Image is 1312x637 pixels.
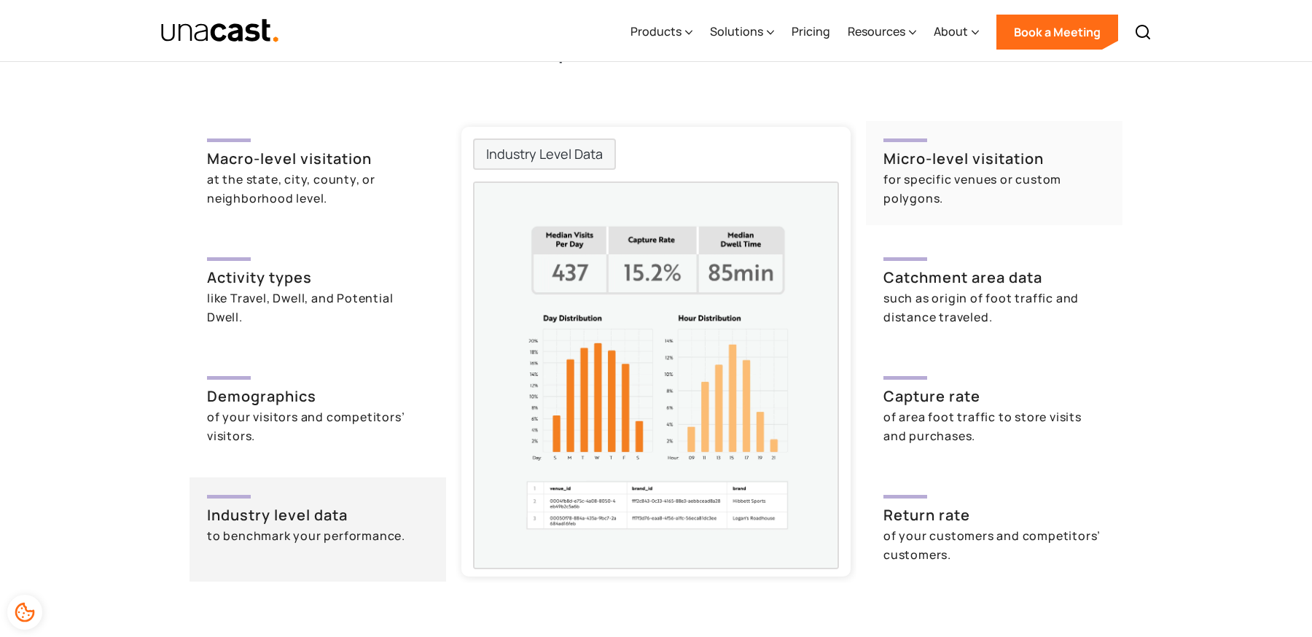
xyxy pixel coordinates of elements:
[883,386,1105,407] h3: Capture rate
[996,15,1118,50] a: Book a Meeting
[207,407,429,445] div: of your visitors and competitors’ visitors.
[848,2,916,62] div: Resources
[883,170,1105,208] div: for specific venues or custom polygons.
[883,526,1105,564] div: of your customers and competitors’ customers.
[883,289,1105,327] div: such as origin of foot traffic and distance traveled.
[883,148,1105,170] h3: Micro-level visitation
[630,23,682,40] div: Products
[160,18,279,44] a: home
[486,143,603,165] div: Industry Level Data
[475,183,837,568] img: Trends Report Industry data
[710,2,774,62] div: Solutions
[630,2,692,62] div: Products
[207,148,429,170] h3: Macro-level visitation
[1134,23,1152,41] img: Search icon
[883,504,1105,526] h3: Return rate
[207,504,429,526] h3: Industry level data
[207,386,429,407] h3: Demographics
[207,289,429,327] div: like Travel, Dwell, and Potential Dwell.
[934,23,968,40] div: About
[207,170,429,208] div: at the state, city, county, or neighborhood level.
[710,23,763,40] div: Solutions
[207,526,429,545] div: to benchmark your performance.
[792,2,830,62] a: Pricing
[934,2,979,62] div: About
[883,407,1105,445] div: of area foot traffic to store visits and purchases.
[526,26,787,64] h2: Explore data trends
[7,595,42,630] div: Cookie Preferences
[883,267,1105,289] h3: Catchment area data
[848,23,905,40] div: Resources
[160,18,279,44] img: Unacast text logo
[207,267,429,289] h3: Activity types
